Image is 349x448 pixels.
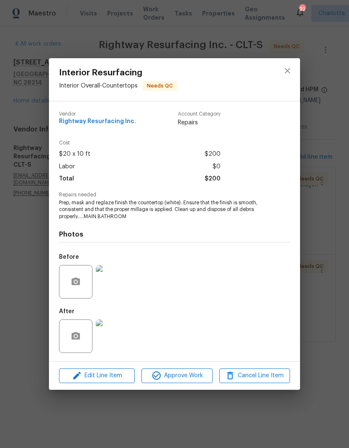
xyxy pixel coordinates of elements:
[59,111,136,117] span: Vendor
[59,173,74,185] span: Total
[144,82,176,90] span: Needs QC
[59,192,290,198] span: Repairs needed
[141,368,212,383] button: Approve Work
[59,148,90,160] span: $20 x 10 ft
[59,83,138,89] span: Interior Overall - Countertops
[222,371,287,381] span: Cancel Line Item
[59,230,290,239] h4: Photos
[178,111,221,117] span: Account Category
[59,199,267,220] span: Prep, mask and reglaze finish the countertop (white). Ensure that the finish is smooth, consisten...
[277,61,298,81] button: close
[219,368,290,383] button: Cancel Line Item
[59,368,135,383] button: Edit Line Item
[59,118,136,125] span: Rightway Resurfacing Inc.
[59,254,79,260] h5: Before
[205,148,221,160] span: $200
[59,161,75,173] span: Labor
[299,5,305,13] div: 92
[213,161,221,173] span: $0
[62,371,132,381] span: Edit Line Item
[59,309,74,314] h5: After
[205,173,221,185] span: $200
[59,68,177,77] span: Interior Resurfacing
[144,371,210,381] span: Approve Work
[59,140,221,146] span: Cost
[178,118,221,127] span: Repairs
